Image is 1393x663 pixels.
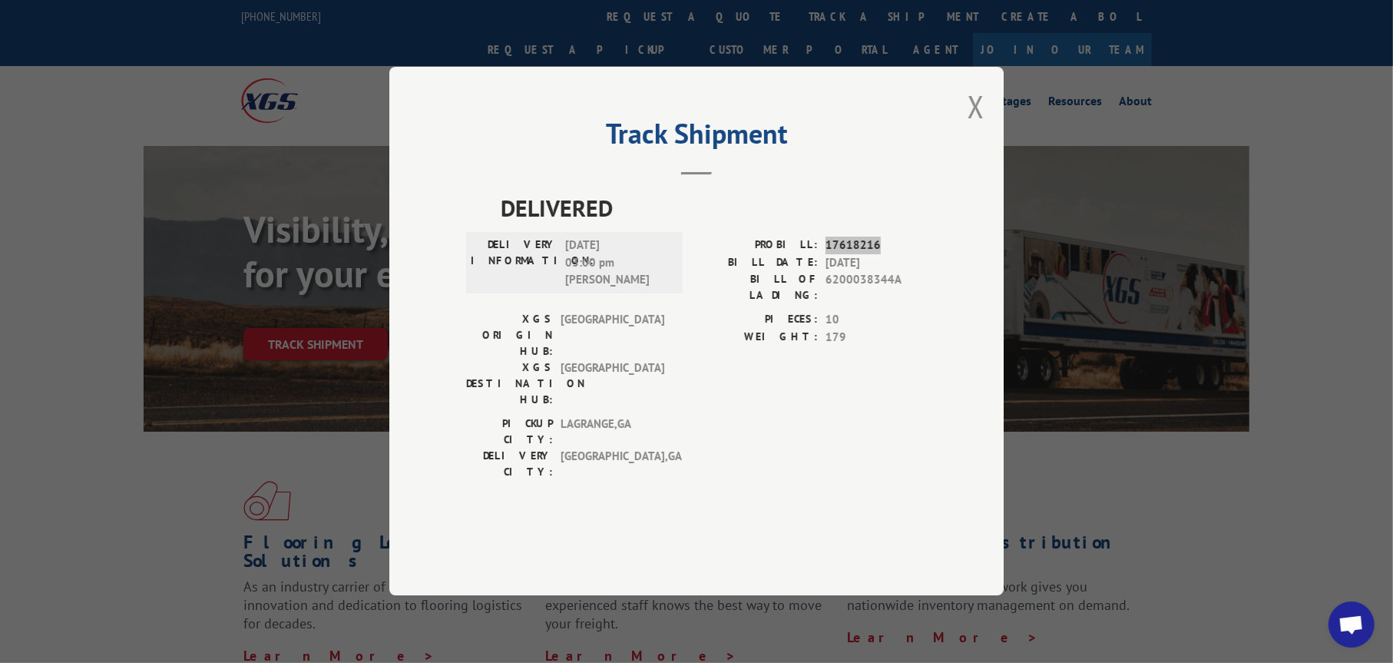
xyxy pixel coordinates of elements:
[466,449,553,481] label: DELIVERY CITY:
[466,312,553,360] label: XGS ORIGIN HUB:
[466,416,553,449] label: PICKUP CITY:
[696,312,818,330] label: PIECES:
[561,416,664,449] span: LAGRANGE , GA
[501,191,927,226] span: DELIVERED
[561,360,664,409] span: [GEOGRAPHIC_DATA]
[471,237,558,290] label: DELIVERY INFORMATION:
[696,272,818,304] label: BILL OF LADING:
[826,254,927,272] span: [DATE]
[826,329,927,346] span: 179
[696,237,818,255] label: PROBILL:
[968,86,984,127] button: Close modal
[466,360,553,409] label: XGS DESTINATION HUB:
[826,312,927,330] span: 10
[696,254,818,272] label: BILL DATE:
[466,123,927,152] h2: Track Shipment
[561,449,664,481] span: [GEOGRAPHIC_DATA] , GA
[826,272,927,304] span: 6200038344A
[696,329,818,346] label: WEIGHT:
[826,237,927,255] span: 17618216
[565,237,669,290] span: [DATE] 03:00 pm [PERSON_NAME]
[1328,602,1375,648] div: Open chat
[561,312,664,360] span: [GEOGRAPHIC_DATA]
